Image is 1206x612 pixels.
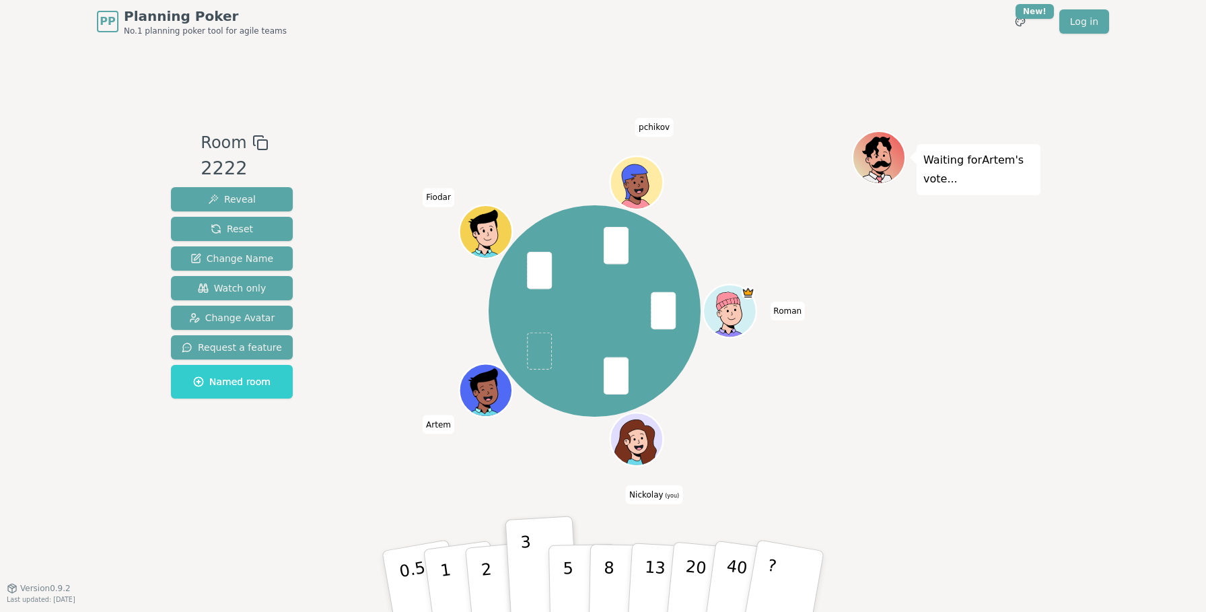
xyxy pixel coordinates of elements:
button: Reset [171,217,293,241]
a: PPPlanning PokerNo.1 planning poker tool for agile teams [97,7,287,36]
button: Change Avatar [171,306,293,330]
button: Click to change your avatar [611,414,661,464]
span: Last updated: [DATE] [7,596,75,603]
span: Reset [211,222,253,236]
span: Click to change your name [635,118,673,137]
span: Click to change your name [626,485,682,504]
div: 2222 [201,155,268,182]
span: Click to change your name [423,415,454,434]
button: Change Name [171,246,293,271]
button: Reveal [171,187,293,211]
span: PP [100,13,115,30]
button: Watch only [171,276,293,300]
button: Named room [171,365,293,399]
span: Change Avatar [189,311,275,325]
span: Reveal [208,193,256,206]
span: Room [201,131,246,155]
span: Watch only [198,281,267,295]
button: New! [1008,9,1032,34]
span: No.1 planning poker tool for agile teams [124,26,287,36]
div: New! [1016,4,1054,19]
button: Request a feature [171,335,293,360]
span: Request a feature [182,341,282,354]
span: Planning Poker [124,7,287,26]
span: Click to change your name [423,188,454,207]
a: Log in [1059,9,1109,34]
span: Click to change your name [770,302,805,320]
span: Change Name [190,252,273,265]
span: (you) [664,492,680,498]
p: Waiting for Artem 's vote... [923,151,1034,189]
button: Version0.9.2 [7,583,71,594]
span: Named room [193,375,271,388]
span: Version 0.9.2 [20,583,71,594]
span: Roman is the host [741,286,754,300]
p: 3 [520,533,535,606]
